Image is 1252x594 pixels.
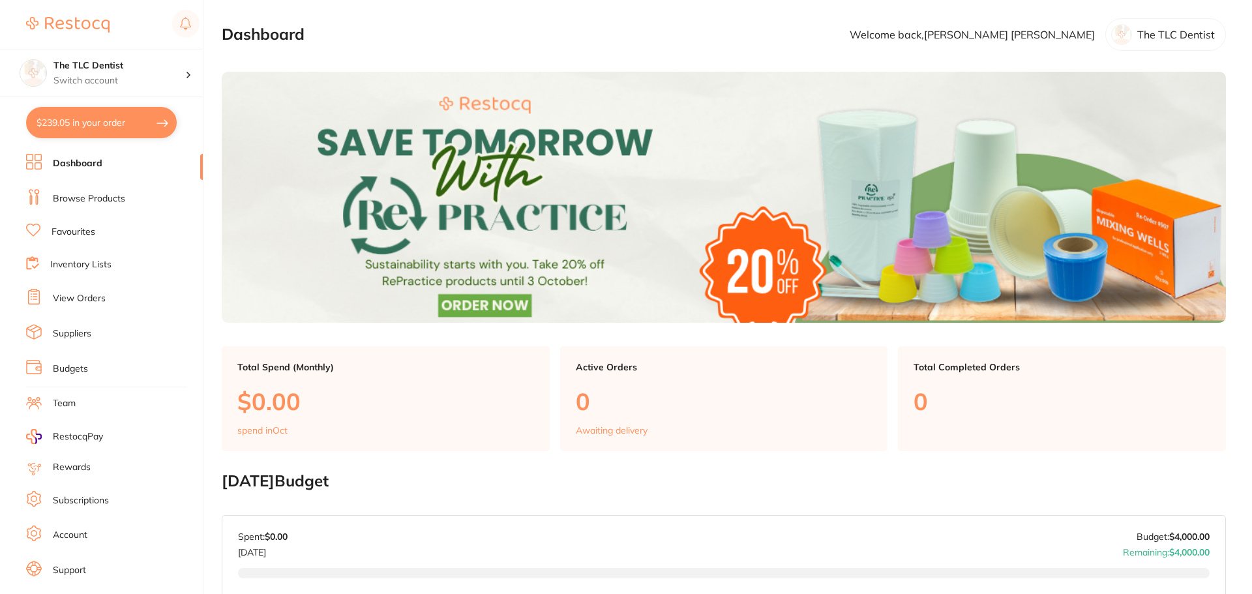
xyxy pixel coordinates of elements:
[53,192,125,205] a: Browse Products
[26,429,42,444] img: RestocqPay
[237,362,534,372] p: Total Spend (Monthly)
[53,430,103,443] span: RestocqPay
[265,531,288,542] strong: $0.00
[20,60,46,86] img: The TLC Dentist
[53,59,185,72] h4: The TLC Dentist
[576,362,872,372] p: Active Orders
[53,461,91,474] a: Rewards
[238,542,288,557] p: [DATE]
[238,531,288,542] p: Spent:
[53,564,86,577] a: Support
[1169,531,1210,542] strong: $4,000.00
[898,346,1226,452] a: Total Completed Orders0
[1137,29,1215,40] p: The TLC Dentist
[1169,546,1210,558] strong: $4,000.00
[53,529,87,542] a: Account
[1137,531,1210,542] p: Budget:
[914,362,1210,372] p: Total Completed Orders
[52,226,95,239] a: Favourites
[222,72,1226,323] img: Dashboard
[53,74,185,87] p: Switch account
[50,258,112,271] a: Inventory Lists
[576,388,872,415] p: 0
[53,494,109,507] a: Subscriptions
[26,17,110,33] img: Restocq Logo
[576,425,648,436] p: Awaiting delivery
[53,292,106,305] a: View Orders
[560,346,888,452] a: Active Orders0Awaiting delivery
[53,363,88,376] a: Budgets
[53,157,102,170] a: Dashboard
[1123,542,1210,557] p: Remaining:
[850,29,1095,40] p: Welcome back, [PERSON_NAME] [PERSON_NAME]
[222,472,1226,490] h2: [DATE] Budget
[237,425,288,436] p: spend in Oct
[237,388,534,415] p: $0.00
[26,107,177,138] button: $239.05 in your order
[222,346,550,452] a: Total Spend (Monthly)$0.00spend inOct
[222,25,305,44] h2: Dashboard
[53,327,91,340] a: Suppliers
[26,429,103,444] a: RestocqPay
[26,10,110,40] a: Restocq Logo
[53,397,76,410] a: Team
[914,388,1210,415] p: 0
